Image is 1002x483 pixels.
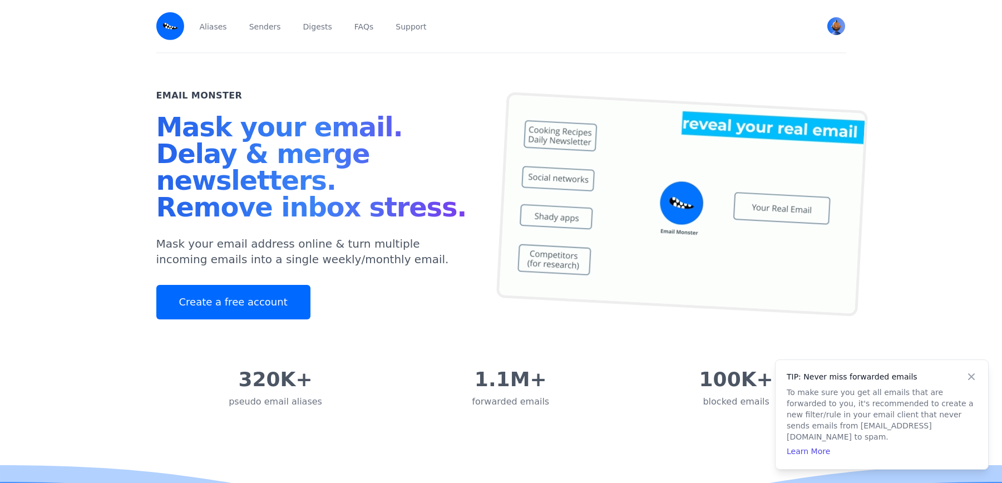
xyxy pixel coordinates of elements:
p: To make sure you get all emails that are forwarded to you, it's recommended to create a new filte... [787,387,977,442]
img: Email Monster [156,12,184,40]
a: Learn More [787,447,830,456]
h2: Email Monster [156,89,243,102]
a: Create a free account [156,285,310,319]
img: shani's Avatar [827,17,845,35]
p: Mask your email address online & turn multiple incoming emails into a single weekly/monthly email. [156,236,475,267]
div: blocked emails [699,395,773,408]
div: 1.1M+ [472,368,549,391]
div: 320K+ [229,368,322,391]
button: User menu [826,16,846,36]
div: pseudo email aliases [229,395,322,408]
div: forwarded emails [472,395,549,408]
h1: Mask your email. Delay & merge newsletters. Remove inbox stress. [156,114,475,225]
img: temp mail, free temporary mail, Temporary Email [496,92,867,317]
h4: TIP: Never miss forwarded emails [787,371,977,382]
div: 100K+ [699,368,773,391]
